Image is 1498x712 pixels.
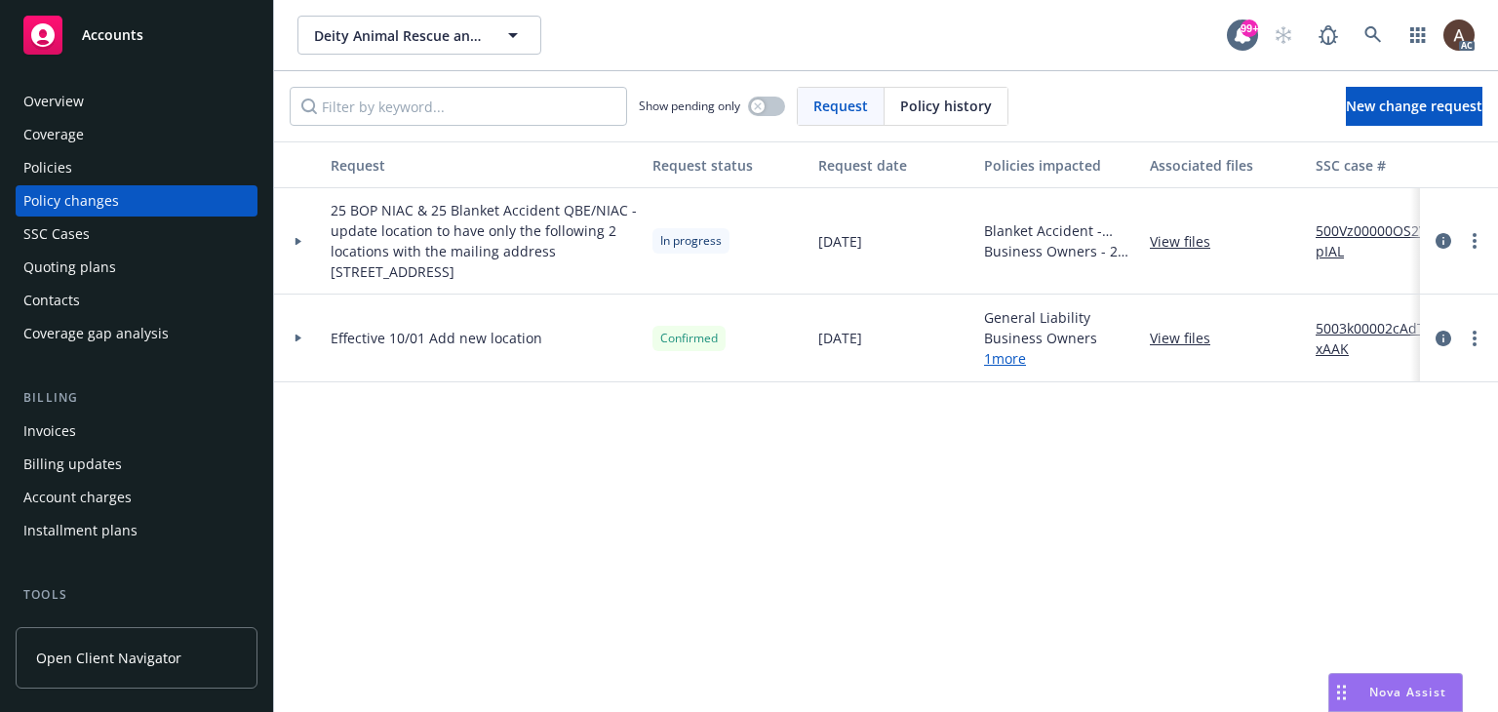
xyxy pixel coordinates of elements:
[900,96,992,116] span: Policy history
[274,188,323,295] div: Toggle Row Expanded
[331,328,542,348] span: Effective 10/01 Add new location
[23,86,84,117] div: Overview
[297,16,541,55] button: Deity Animal Rescue and Foundation
[1150,328,1226,348] a: View files
[16,318,257,349] a: Coverage gap analysis
[23,449,122,480] div: Billing updates
[818,231,862,252] span: [DATE]
[23,119,84,150] div: Coverage
[1354,16,1393,55] a: Search
[16,482,257,513] a: Account charges
[645,141,810,188] button: Request status
[984,155,1134,176] div: Policies impacted
[290,87,627,126] input: Filter by keyword...
[331,155,637,176] div: Request
[1316,318,1446,359] a: 5003k00002cAdTxAAK
[323,141,645,188] button: Request
[23,482,132,513] div: Account charges
[16,585,257,605] div: Tools
[1463,327,1486,350] a: more
[1399,16,1438,55] a: Switch app
[1346,87,1482,126] a: New change request
[639,98,740,114] span: Show pending only
[818,328,862,348] span: [DATE]
[16,218,257,250] a: SSC Cases
[1264,16,1303,55] a: Start snowing
[984,307,1097,328] span: General Liability
[1328,673,1463,712] button: Nova Assist
[1150,155,1300,176] div: Associated files
[810,141,976,188] button: Request date
[1432,229,1455,253] a: circleInformation
[16,8,257,62] a: Accounts
[976,141,1142,188] button: Policies impacted
[36,648,181,668] span: Open Client Navigator
[16,515,257,546] a: Installment plans
[984,220,1134,241] span: Blanket Accident - Deity Animal Rescue and Foundation
[1150,231,1226,252] a: View files
[984,348,1097,369] a: 1 more
[652,155,803,176] div: Request status
[1432,327,1455,350] a: circleInformation
[1309,16,1348,55] a: Report a Bug
[1308,141,1454,188] button: SSC case #
[1241,20,1258,37] div: 99+
[1316,155,1446,176] div: SSC case #
[23,285,80,316] div: Contacts
[331,200,637,282] span: 25 BOP NIAC & 25 Blanket Accident QBE/NIAC - update location to have only the following 2 locatio...
[16,285,257,316] a: Contacts
[16,449,257,480] a: Billing updates
[813,96,868,116] span: Request
[16,252,257,283] a: Quoting plans
[82,27,143,43] span: Accounts
[16,415,257,447] a: Invoices
[23,252,116,283] div: Quoting plans
[1142,141,1308,188] button: Associated files
[23,185,119,217] div: Policy changes
[1316,220,1446,261] a: 500Vz00000OS2VpIAL
[23,515,138,546] div: Installment plans
[660,330,718,347] span: Confirmed
[1443,20,1475,51] img: photo
[16,86,257,117] a: Overview
[984,328,1097,348] span: Business Owners
[23,318,169,349] div: Coverage gap analysis
[16,388,257,408] div: Billing
[1346,97,1482,115] span: New change request
[1463,229,1486,253] a: more
[818,155,968,176] div: Request date
[984,241,1134,261] span: Business Owners - 25-26
[1369,684,1446,700] span: Nova Assist
[660,232,722,250] span: In progress
[23,152,72,183] div: Policies
[16,119,257,150] a: Coverage
[274,295,323,382] div: Toggle Row Expanded
[1329,674,1354,711] div: Drag to move
[16,152,257,183] a: Policies
[16,185,257,217] a: Policy changes
[23,218,90,250] div: SSC Cases
[314,25,483,46] span: Deity Animal Rescue and Foundation
[23,415,76,447] div: Invoices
